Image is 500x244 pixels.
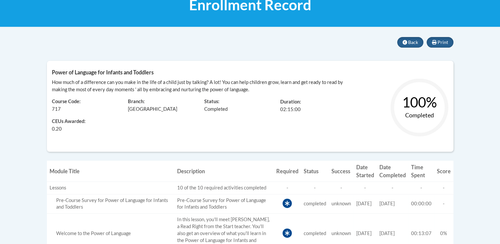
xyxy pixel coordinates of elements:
span: CEUs Awarded: [52,118,118,125]
span: [DATE] [356,201,371,206]
th: Time Spent [408,161,434,182]
span: Back [408,39,418,45]
div: Lessons [50,184,172,191]
button: Print [427,37,453,48]
span: [DATE] [356,230,371,236]
span: - [443,201,444,206]
span: Status: [204,99,219,104]
span: [DATE] [379,201,395,206]
th: Description [174,161,274,182]
span: Course Code: [52,99,81,104]
th: Status [301,161,329,182]
span: 717 [52,106,61,112]
span: unknown [331,201,351,206]
span: How much of a difference can you make in the life of a child just by talking? A lot! You can help... [52,79,343,92]
th: Required [274,161,301,182]
span: completed [304,230,326,236]
th: Date Started [354,161,377,182]
div: Pre-Course Survey for Power of Language for Infants and Toddlers [50,197,172,211]
span: 00:00:00 [411,201,432,206]
td: - [301,182,329,194]
th: Score [434,161,453,182]
span: [GEOGRAPHIC_DATA] [128,106,177,112]
span: 00:13:07 [411,230,432,236]
th: Date Completed [377,161,408,182]
span: 0% [440,230,447,236]
td: - [354,182,377,194]
td: - [408,182,434,194]
text: 100% [402,94,437,110]
span: [DATE] [379,230,395,236]
span: unknown [331,230,351,236]
td: - [274,182,301,194]
span: 0.20 [52,125,62,133]
span: - [443,185,444,190]
span: Print [438,39,448,45]
td: - [329,182,354,194]
td: Pre-Course Survey for Power of Language for Infants and Toddlers [174,194,274,214]
span: Completed [204,106,228,112]
th: Success [329,161,354,182]
span: 02:15:00 [280,106,301,112]
div: 10 of the 10 required activities completed [177,184,271,191]
button: Back [397,37,423,48]
div: In this lesson, you&#39;ll meet Shaquita, a Read Right from the Start teacher. You&#39;ll also ge... [50,230,172,237]
span: Branch: [128,99,145,104]
span: completed [304,201,326,206]
td: - [377,182,408,194]
th: Module Title [47,161,174,182]
span: Power of Language for Infants and Toddlers [52,69,154,75]
span: Duration: [280,99,301,104]
text: Completed [405,111,434,119]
